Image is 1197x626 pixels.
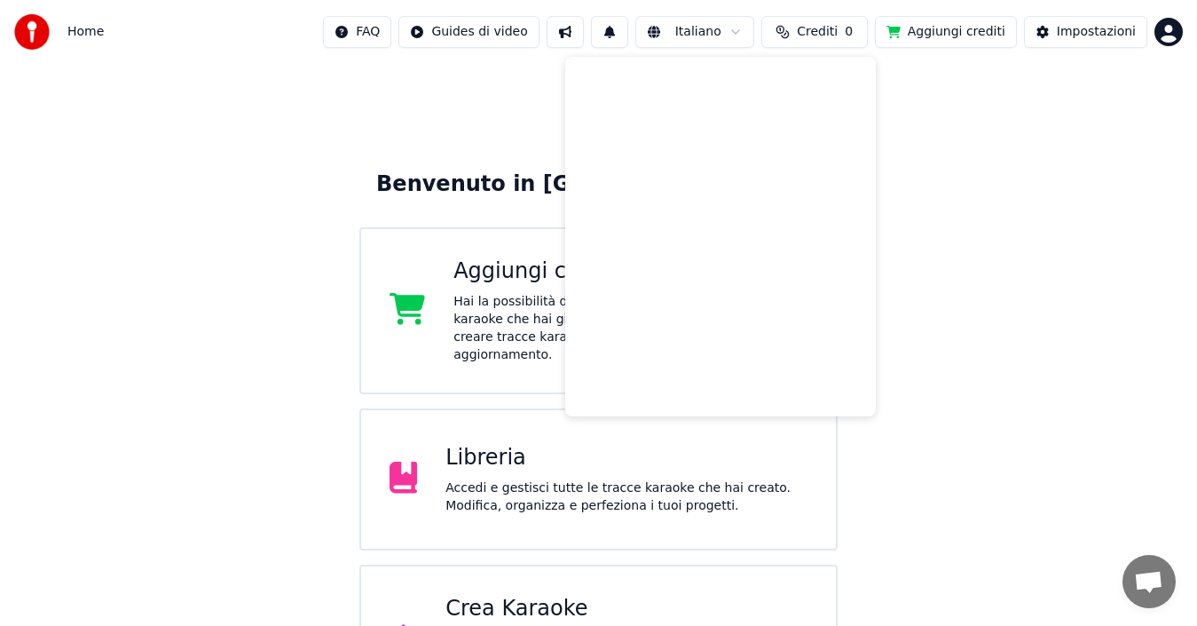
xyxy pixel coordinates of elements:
button: Guides di video [398,16,539,48]
div: Aggiungi crediti [453,258,807,286]
img: youka [14,14,50,50]
div: Impostazioni [1057,23,1136,41]
div: Libreria [445,444,807,472]
nav: breadcrumb [67,23,104,41]
div: Crea Karaoke [445,595,807,623]
div: Benvenuto in [GEOGRAPHIC_DATA] [376,170,821,199]
span: Home [67,23,104,41]
div: Hai la possibilità di ascoltare o scaricare le tracce karaoke che hai già generato. Tuttavia, se ... [453,293,807,364]
div: Aprire la chat [1122,555,1176,608]
button: Crediti0 [761,16,868,48]
button: Impostazioni [1024,16,1147,48]
button: Aggiungi crediti [875,16,1017,48]
button: FAQ [323,16,391,48]
span: 0 [845,23,853,41]
div: Accedi e gestisci tutte le tracce karaoke che hai creato. Modifica, organizza e perfeziona i tuoi... [445,479,807,515]
span: Crediti [797,23,838,41]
